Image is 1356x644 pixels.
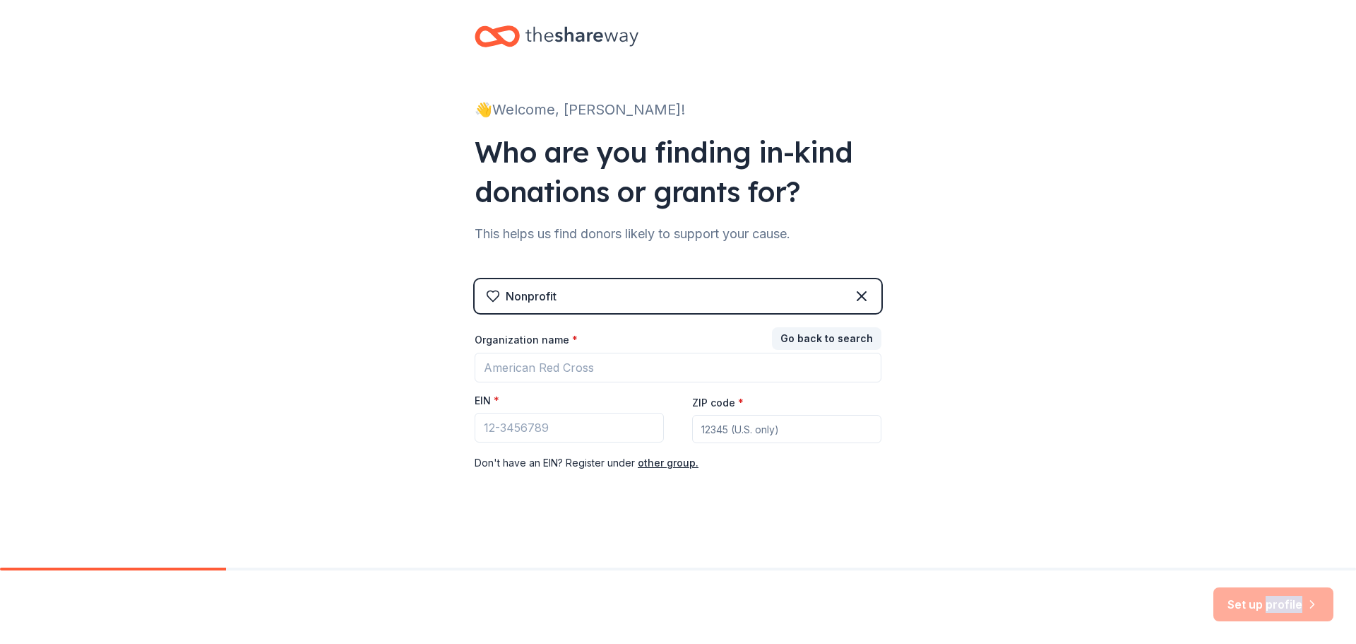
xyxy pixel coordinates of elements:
label: Organization name [475,333,578,347]
button: Go back to search [772,327,881,350]
input: 12345 (U.S. only) [692,415,881,443]
div: Who are you finding in-kind donations or grants for? [475,132,881,211]
div: Don ' t have an EIN? Register under [475,455,881,472]
label: ZIP code [692,396,744,410]
div: This helps us find donors likely to support your cause. [475,223,881,245]
label: EIN [475,394,499,408]
input: American Red Cross [475,353,881,382]
button: other group. [638,455,698,472]
div: Nonprofit [506,288,557,305]
input: 12-3456789 [475,413,664,443]
div: 👋 Welcome, [PERSON_NAME]! [475,98,881,121]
